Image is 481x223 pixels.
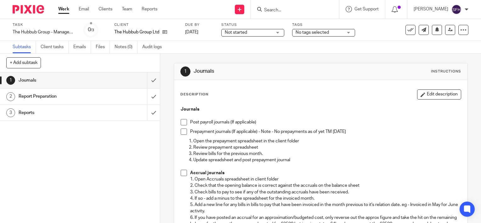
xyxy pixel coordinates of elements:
[296,30,329,35] span: No tags selected
[180,92,208,97] p: Description
[6,76,15,85] div: 1
[96,41,110,53] a: Files
[99,6,112,12] a: Clients
[114,29,159,35] p: The Hubbub Group Ltd
[193,151,461,157] p: Review bills for the previous month.
[180,66,190,77] div: 1
[114,22,177,27] label: Client
[451,4,461,14] img: svg%3E
[13,22,76,27] label: Task
[417,89,461,100] button: Edit description
[13,29,76,35] div: The Hubbub Group - Management Accounts
[6,92,15,101] div: 2
[190,182,461,189] p: 2. Check that the opening balance is correct against the accruals on the balance sheet
[58,6,69,12] a: Work
[190,189,461,195] p: 3. Check bills to pay to see if any of the outstanding accruals have been received.
[73,41,91,53] a: Emails
[91,28,94,32] small: /3
[193,138,461,144] p: Open the prepayment spreadsheet in the client folder
[142,41,167,53] a: Audit logs
[19,108,100,117] h1: Reports
[263,8,320,13] input: Search
[225,30,247,35] span: Not started
[193,157,461,163] p: Update spreadsheet and post prepayment journal
[292,22,355,27] label: Tags
[190,176,461,182] p: 1. Open Accruals spreadsheet in client folder
[88,26,94,33] div: 0
[79,6,89,12] a: Email
[221,22,284,27] label: Status
[13,5,44,14] img: Pixie
[194,68,334,75] h1: Journals
[13,41,36,53] a: Subtasks
[431,69,461,74] div: Instructions
[354,7,379,11] span: Get Support
[190,202,461,214] p: 5. Add a new line for any bills in bills to pay that have been invoiced in the month previous to ...
[414,6,448,12] p: [PERSON_NAME]
[6,108,15,117] div: 3
[193,144,461,151] p: Review prepayment spreadsheet
[19,76,100,85] h1: Journals
[185,22,213,27] label: Due by
[6,57,41,68] button: + Add subtask
[19,92,100,101] h1: Report Preparation
[122,6,132,12] a: Team
[185,30,198,34] span: [DATE]
[190,171,224,175] strong: Accrual journals
[41,41,69,53] a: Client tasks
[115,41,138,53] a: Notes (0)
[181,107,199,111] strong: Journals
[190,195,461,202] p: 4. If so - add a minus to the spreadsheet for the invoiced month.
[190,119,461,125] p: Post payroll journals (If applicable)
[142,6,157,12] a: Reports
[190,129,461,135] p: Prepayment journals (If applicable) - Note - No prepayments as of yet TM [DATE]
